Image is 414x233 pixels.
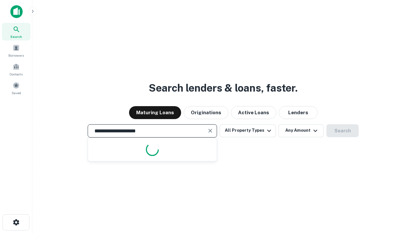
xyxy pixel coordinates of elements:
[10,5,23,18] img: capitalize-icon.png
[231,106,276,119] button: Active Loans
[129,106,181,119] button: Maturing Loans
[206,126,215,135] button: Clear
[279,106,318,119] button: Lenders
[8,53,24,58] span: Borrowers
[2,61,30,78] a: Contacts
[12,90,21,95] span: Saved
[2,42,30,59] a: Borrowers
[184,106,228,119] button: Originations
[10,34,22,39] span: Search
[382,181,414,212] iframe: Chat Widget
[2,79,30,97] a: Saved
[10,72,23,77] span: Contacts
[220,124,276,137] button: All Property Types
[149,80,298,96] h3: Search lenders & loans, faster.
[2,23,30,40] a: Search
[278,124,324,137] button: Any Amount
